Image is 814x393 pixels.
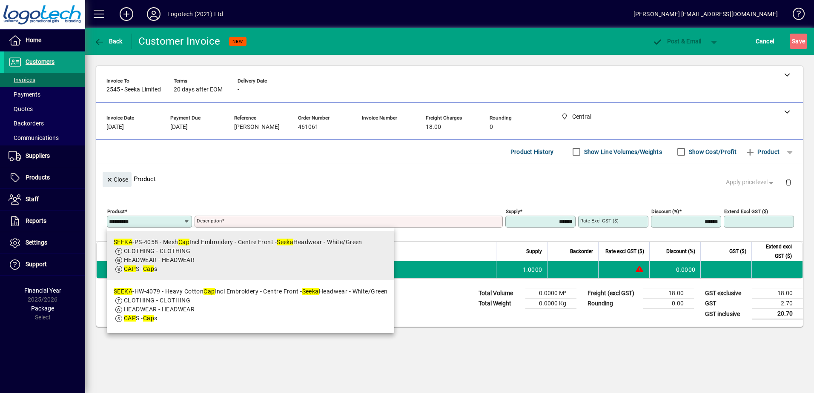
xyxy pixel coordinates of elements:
[298,124,318,131] span: 461061
[9,105,33,112] span: Quotes
[526,247,542,256] span: Supply
[124,315,136,322] em: CAP
[107,231,394,280] mat-option: SEEKA-PS-4058 - Mesh Cap Incl Embroidery - Centre Front - Seeka Headwear - White/Green
[124,248,190,254] span: CLOTHING - CLOTHING
[26,152,50,159] span: Suppliers
[701,299,752,309] td: GST
[107,280,394,330] mat-option: SEEKA-HW-4079 - Heavy Cotton Cap Incl Embroidery - Centre Front - Seeka Headwear - White/Green
[724,208,768,214] mat-label: Extend excl GST ($)
[178,239,189,245] em: Cap
[114,239,132,245] em: SEEKA
[232,39,243,44] span: NEW
[143,265,154,272] em: Cap
[4,211,85,232] a: Reports
[26,261,47,268] span: Support
[722,175,779,190] button: Apply price level
[4,73,85,87] a: Invoices
[570,247,593,256] span: Backorder
[124,315,157,322] span: S - s
[490,124,493,131] span: 0
[114,238,362,247] div: -PS-4058 - Mesh Incl Embroidery - Centre Front - Headwear - White/Green
[106,173,128,187] span: Close
[4,145,85,167] a: Suppliers
[752,299,803,309] td: 2.70
[277,239,293,245] em: Seeka
[752,309,803,319] td: 20.70
[114,288,132,295] em: SEEKA
[507,144,557,159] button: Product History
[107,208,125,214] mat-label: Product
[701,288,752,299] td: GST exclusive
[757,242,792,261] span: Extend excl GST ($)
[9,91,40,98] span: Payments
[4,87,85,102] a: Payments
[648,34,706,49] button: Post & Email
[583,299,643,309] td: Rounding
[786,2,803,29] a: Knowledge Base
[9,134,59,141] span: Communications
[643,299,694,309] td: 0.00
[174,86,223,93] span: 20 days after EOM
[790,34,807,49] button: Save
[701,309,752,319] td: GST inclusive
[633,7,778,21] div: [PERSON_NAME] [EMAIL_ADDRESS][DOMAIN_NAME]
[4,116,85,131] a: Backorders
[4,189,85,210] a: Staff
[583,288,643,299] td: Freight (excl GST)
[106,86,161,93] span: 2545 - Seeka Limited
[170,124,188,131] span: [DATE]
[474,299,525,309] td: Total Weight
[26,196,39,202] span: Staff
[778,172,799,192] button: Delete
[792,38,795,45] span: S
[652,38,702,45] span: ost & Email
[234,124,280,131] span: [PERSON_NAME]
[580,218,619,224] mat-label: Rate excl GST ($)
[651,208,679,214] mat-label: Discount (%)
[124,297,190,304] span: CLOTHING - CLOTHING
[666,247,695,256] span: Discount (%)
[4,167,85,188] a: Products
[24,287,61,294] span: Financial Year
[203,288,215,295] em: Cap
[143,315,154,322] em: Cap
[26,37,41,43] span: Home
[362,124,364,131] span: -
[140,6,167,22] button: Profile
[167,7,223,21] div: Logotech (2021) Ltd
[4,102,85,116] a: Quotes
[506,208,520,214] mat-label: Supply
[792,34,805,48] span: ave
[138,34,221,48] div: Customer Invoice
[96,163,803,194] div: Product
[26,217,46,224] span: Reports
[605,247,644,256] span: Rate excl GST ($)
[124,256,195,263] span: HEADWEAR - HEADWEAR
[31,305,54,312] span: Package
[238,86,239,93] span: -
[94,38,123,45] span: Back
[525,288,576,299] td: 0.0000 M³
[103,172,132,187] button: Close
[106,124,124,131] span: [DATE]
[523,265,542,274] span: 1.0000
[92,34,125,49] button: Back
[667,38,671,45] span: P
[525,299,576,309] td: 0.0000 Kg
[26,58,54,65] span: Customers
[26,239,47,246] span: Settings
[726,178,775,187] span: Apply price level
[687,148,737,156] label: Show Cost/Profit
[85,34,132,49] app-page-header-button: Back
[643,288,694,299] td: 18.00
[4,232,85,253] a: Settings
[113,6,140,22] button: Add
[114,287,387,296] div: -HW-4079 - Heavy Cotton Incl Embroidery - Centre Front - Headwear - White/Green
[124,306,195,313] span: HEADWEAR - HEADWEAR
[778,178,799,186] app-page-header-button: Delete
[4,254,85,275] a: Support
[754,34,777,49] button: Cancel
[124,265,136,272] em: CAP
[26,174,50,181] span: Products
[729,247,746,256] span: GST ($)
